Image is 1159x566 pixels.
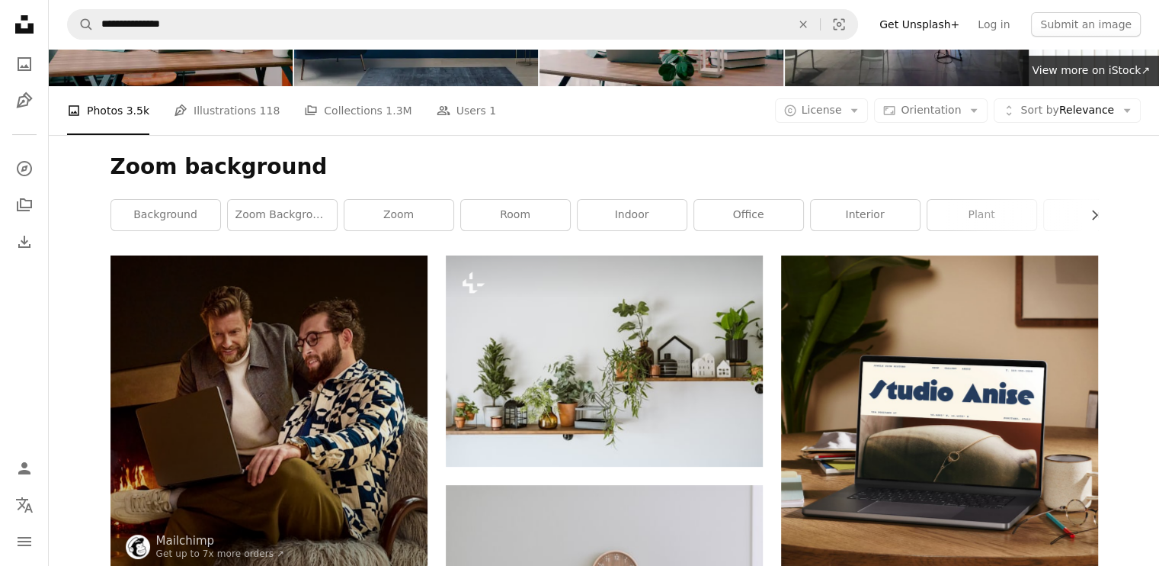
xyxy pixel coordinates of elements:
a: Download History [9,227,40,257]
a: Illustrations 118 [174,86,280,135]
a: home [1044,200,1153,230]
button: Sort byRelevance [994,98,1141,123]
h1: Zoom background [110,153,1098,181]
span: 1.3M [386,102,411,119]
span: Relevance [1020,103,1114,118]
button: Clear [786,10,820,39]
img: a shelf filled with potted plants on top of a white wall [446,256,763,467]
a: Illustrations [9,85,40,116]
a: Home — Unsplash [9,9,40,43]
a: Get Unsplash+ [870,12,969,37]
img: Go to Mailchimp's profile [126,535,150,559]
a: Two men looking at a laptop near a fireplace [110,407,427,421]
span: Sort by [1020,104,1058,116]
span: 1 [489,102,496,119]
button: Language [9,490,40,520]
button: Menu [9,526,40,557]
span: Orientation [901,104,961,116]
button: scroll list to the right [1081,200,1098,230]
button: Visual search [821,10,857,39]
a: Get up to 7x more orders ↗ [156,548,285,559]
a: room [461,200,570,230]
a: interior [811,200,920,230]
a: Log in / Sign up [9,453,40,484]
a: indoor [578,200,687,230]
form: Find visuals sitewide [67,9,858,40]
a: background [111,200,220,230]
a: View more on iStock↗ [1023,56,1159,86]
a: Log in [969,12,1019,37]
a: Photos [9,49,40,79]
button: Submit an image [1031,12,1141,37]
a: Mailchimp [156,533,285,548]
a: zoom background office [228,200,337,230]
a: Collections [9,190,40,220]
a: office [694,200,803,230]
span: View more on iStock ↗ [1032,64,1150,76]
a: plant [927,200,1036,230]
a: a shelf filled with potted plants on top of a white wall [446,354,763,368]
a: Explore [9,153,40,184]
button: License [775,98,869,123]
button: Orientation [874,98,988,123]
button: Search Unsplash [68,10,94,39]
a: zoom [344,200,453,230]
span: 118 [260,102,280,119]
a: Collections 1.3M [304,86,411,135]
a: Users 1 [437,86,497,135]
span: License [802,104,842,116]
